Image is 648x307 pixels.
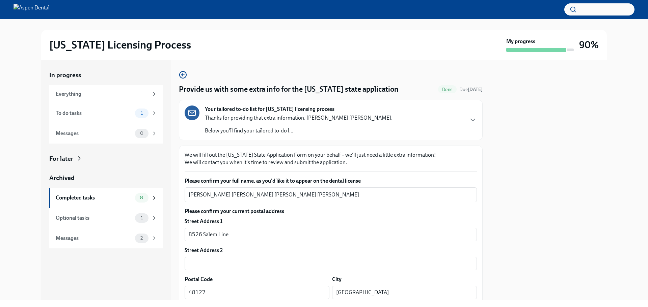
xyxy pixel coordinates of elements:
strong: Your tailored to-do list for [US_STATE] licensing process [205,105,334,113]
div: To do tasks [56,110,132,117]
span: 8 [136,195,147,200]
img: Aspen Dental [13,4,50,15]
div: Everything [56,90,148,98]
div: Completed tasks [56,194,132,202]
div: For later [49,154,73,163]
span: Done [438,87,457,92]
p: Thanks for providing that extra information, [PERSON_NAME] [PERSON_NAME]. [205,114,393,122]
label: Postal Code [185,276,213,283]
span: 1 [137,111,147,116]
h4: Provide us with some extra info for the [US_STATE] state application [179,84,399,94]
h2: [US_STATE] Licensing Process [49,38,191,52]
span: 2 [136,236,147,241]
a: Messages0 [49,123,163,144]
a: For later [49,154,163,163]
label: Street Address 2 [185,247,223,254]
a: Everything [49,85,163,103]
span: Due [459,87,483,92]
label: Street Address 1 [185,218,222,225]
a: Optional tasks1 [49,208,163,228]
textarea: [PERSON_NAME] [PERSON_NAME] [PERSON_NAME] [PERSON_NAME] [189,191,473,199]
a: In progress [49,71,163,80]
p: Below you'll find your tailored to-do l... [205,127,393,134]
div: Messages [56,235,132,242]
a: Messages2 [49,228,163,248]
a: To do tasks1 [49,103,163,123]
strong: [DATE] [468,87,483,92]
h3: 90% [579,39,599,51]
label: City [332,276,342,283]
span: 0 [136,131,147,136]
div: Optional tasks [56,214,132,222]
span: July 17th, 2025 10:00 [459,86,483,93]
div: Messages [56,130,132,137]
strong: My progress [506,38,535,45]
label: Please confirm your current postal address [185,208,477,215]
label: Please confirm your full name, as you'd like it to appear on the dental license [185,177,477,185]
span: 1 [137,215,147,220]
a: Completed tasks8 [49,188,163,208]
a: Archived [49,174,163,182]
p: We will fill out the [US_STATE] State Application Form on your behalf – we'll just need a little ... [185,151,477,166]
